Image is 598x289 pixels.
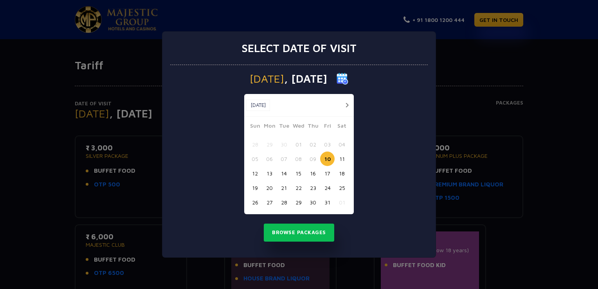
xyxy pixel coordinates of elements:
[277,166,291,181] button: 14
[277,195,291,210] button: 28
[335,121,349,132] span: Sat
[306,121,320,132] span: Thu
[264,224,334,242] button: Browse Packages
[246,99,270,111] button: [DATE]
[335,137,349,152] button: 04
[284,73,327,84] span: , [DATE]
[291,137,306,152] button: 01
[306,195,320,210] button: 30
[320,195,335,210] button: 31
[291,181,306,195] button: 22
[337,73,348,85] img: calender icon
[291,152,306,166] button: 08
[262,195,277,210] button: 27
[291,166,306,181] button: 15
[262,152,277,166] button: 06
[320,152,335,166] button: 10
[250,73,284,84] span: [DATE]
[248,166,262,181] button: 12
[277,152,291,166] button: 07
[248,137,262,152] button: 28
[241,42,357,55] h3: Select date of visit
[262,137,277,152] button: 29
[335,195,349,210] button: 01
[320,181,335,195] button: 24
[306,137,320,152] button: 02
[306,166,320,181] button: 16
[320,121,335,132] span: Fri
[335,152,349,166] button: 11
[291,195,306,210] button: 29
[262,121,277,132] span: Mon
[262,166,277,181] button: 13
[248,121,262,132] span: Sun
[248,195,262,210] button: 26
[277,121,291,132] span: Tue
[291,121,306,132] span: Wed
[248,181,262,195] button: 19
[335,181,349,195] button: 25
[277,137,291,152] button: 30
[248,152,262,166] button: 05
[262,181,277,195] button: 20
[320,137,335,152] button: 03
[335,166,349,181] button: 18
[306,181,320,195] button: 23
[277,181,291,195] button: 21
[320,166,335,181] button: 17
[306,152,320,166] button: 09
